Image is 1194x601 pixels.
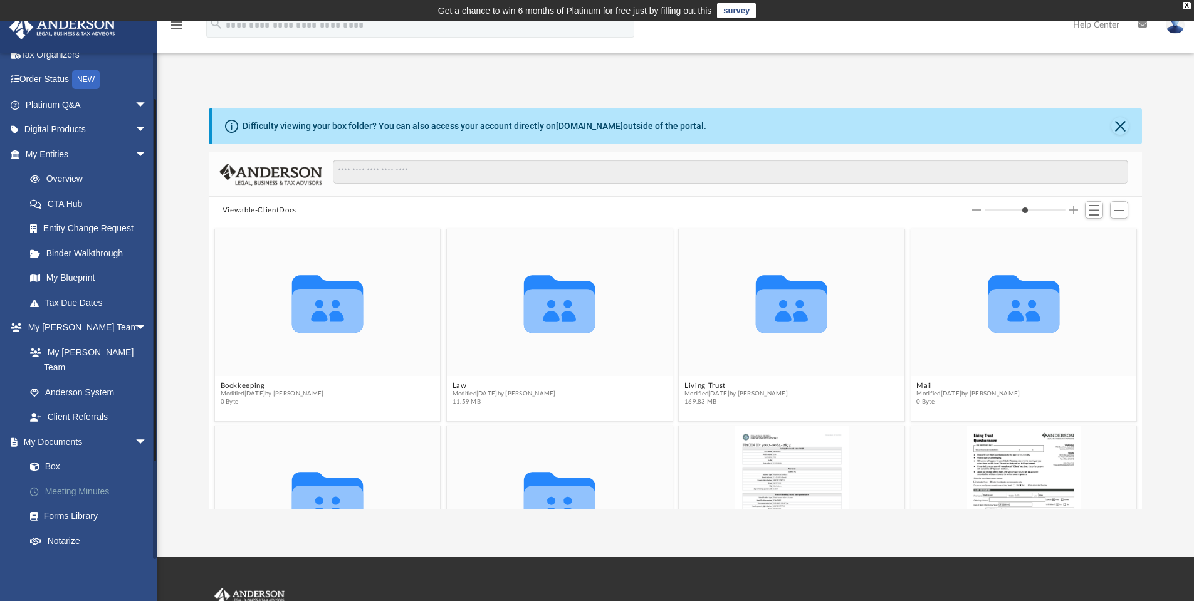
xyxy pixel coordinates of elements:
[1085,201,1104,219] button: Switch to List View
[135,117,160,143] span: arrow_drop_down
[9,142,166,167] a: My Entitiesarrow_drop_down
[18,216,166,241] a: Entity Change Request
[6,15,119,39] img: Anderson Advisors Platinum Portal
[717,3,756,18] a: survey
[18,266,160,291] a: My Blueprint
[1069,206,1078,214] button: Increase column size
[220,398,323,406] span: 0 Byte
[438,3,712,18] div: Get a chance to win 6 months of Platinum for free just by filling out this
[453,382,556,390] button: Law
[18,290,166,315] a: Tax Due Dates
[18,504,160,529] a: Forms Library
[9,315,160,340] a: My [PERSON_NAME] Teamarrow_drop_down
[9,67,166,93] a: Order StatusNEW
[9,553,160,578] a: Online Learningarrow_drop_down
[243,120,706,133] div: Difficulty viewing your box folder? You can also access your account directly on outside of the p...
[135,315,160,341] span: arrow_drop_down
[18,454,160,479] a: Box
[169,24,184,33] a: menu
[18,380,160,405] a: Anderson System
[985,206,1066,214] input: Column size
[169,18,184,33] i: menu
[18,241,166,266] a: Binder Walkthrough
[9,42,166,67] a: Tax Organizers
[135,92,160,118] span: arrow_drop_down
[135,553,160,579] span: arrow_drop_down
[18,479,166,504] a: Meeting Minutes
[1111,117,1129,135] button: Close
[9,92,166,117] a: Platinum Q&Aarrow_drop_down
[453,390,556,398] span: Modified [DATE] by [PERSON_NAME]
[1166,16,1185,34] img: User Pic
[1110,201,1129,219] button: Add
[916,382,1020,390] button: Mail
[135,429,160,455] span: arrow_drop_down
[18,528,166,553] a: Notarize
[220,390,323,398] span: Modified [DATE] by [PERSON_NAME]
[135,142,160,167] span: arrow_drop_down
[220,382,323,390] button: Bookkeeping
[684,398,788,406] span: 169.83 MB
[684,382,788,390] button: Living Trust
[972,206,981,214] button: Decrease column size
[18,191,166,216] a: CTA Hub
[209,17,223,31] i: search
[916,390,1020,398] span: Modified [DATE] by [PERSON_NAME]
[684,390,788,398] span: Modified [DATE] by [PERSON_NAME]
[72,70,100,89] div: NEW
[18,405,160,430] a: Client Referrals
[453,398,556,406] span: 11.59 MB
[18,340,154,380] a: My [PERSON_NAME] Team
[9,429,166,454] a: My Documentsarrow_drop_down
[209,224,1143,509] div: grid
[223,205,296,216] button: Viewable-ClientDocs
[18,167,166,192] a: Overview
[333,160,1128,184] input: Search files and folders
[9,117,166,142] a: Digital Productsarrow_drop_down
[556,121,623,131] a: [DOMAIN_NAME]
[1183,2,1191,9] div: close
[916,398,1020,406] span: 0 Byte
